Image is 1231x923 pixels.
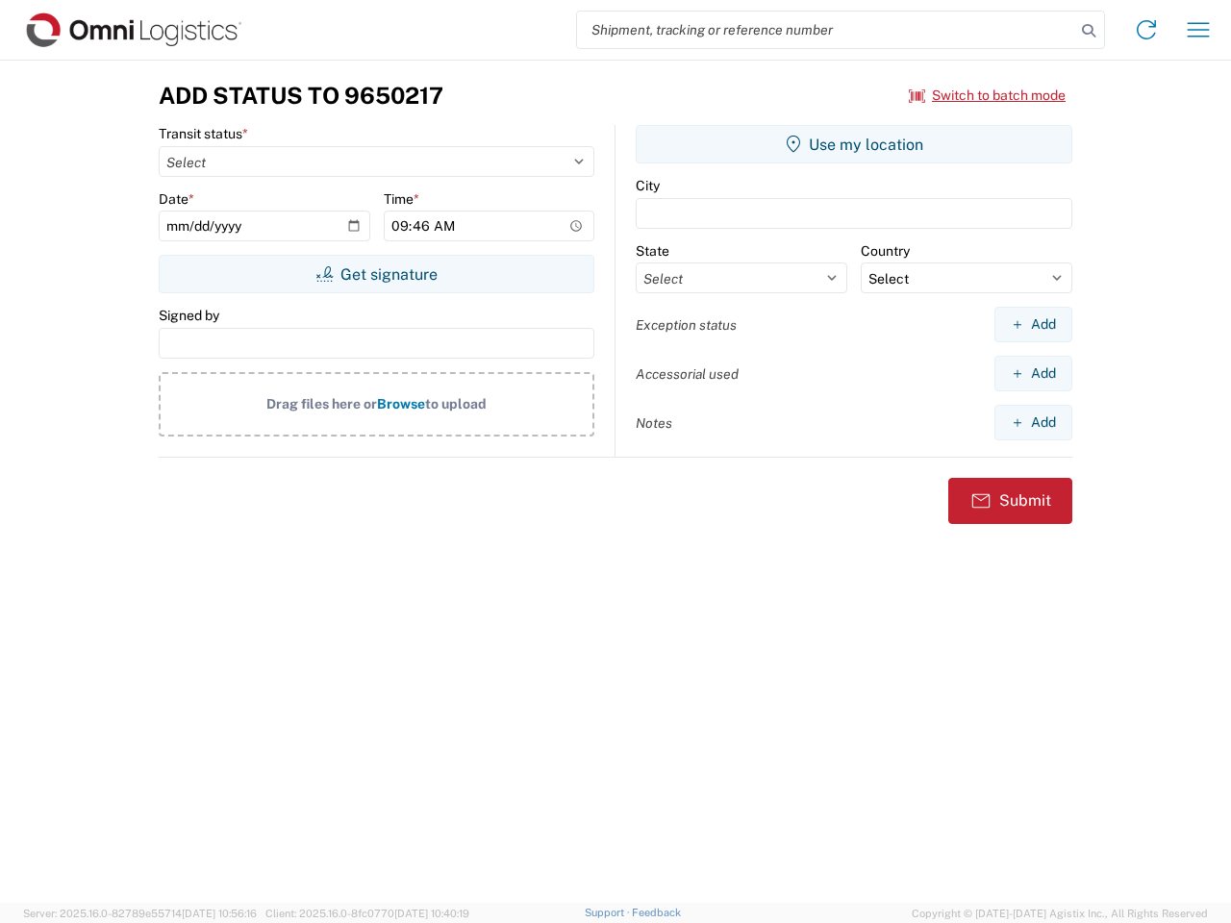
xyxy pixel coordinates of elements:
[585,907,633,918] a: Support
[159,190,194,208] label: Date
[182,908,257,919] span: [DATE] 10:56:16
[425,396,487,412] span: to upload
[23,908,257,919] span: Server: 2025.16.0-82789e55714
[384,190,419,208] label: Time
[265,908,469,919] span: Client: 2025.16.0-8fc0770
[159,82,443,110] h3: Add Status to 9650217
[994,356,1072,391] button: Add
[636,414,672,432] label: Notes
[861,242,910,260] label: Country
[909,80,1066,112] button: Switch to batch mode
[948,478,1072,524] button: Submit
[159,125,248,142] label: Transit status
[994,307,1072,342] button: Add
[159,307,219,324] label: Signed by
[636,177,660,194] label: City
[994,405,1072,440] button: Add
[377,396,425,412] span: Browse
[266,396,377,412] span: Drag files here or
[577,12,1075,48] input: Shipment, tracking or reference number
[159,255,594,293] button: Get signature
[636,316,737,334] label: Exception status
[636,242,669,260] label: State
[636,125,1072,163] button: Use my location
[394,908,469,919] span: [DATE] 10:40:19
[636,365,739,383] label: Accessorial used
[632,907,681,918] a: Feedback
[912,905,1208,922] span: Copyright © [DATE]-[DATE] Agistix Inc., All Rights Reserved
